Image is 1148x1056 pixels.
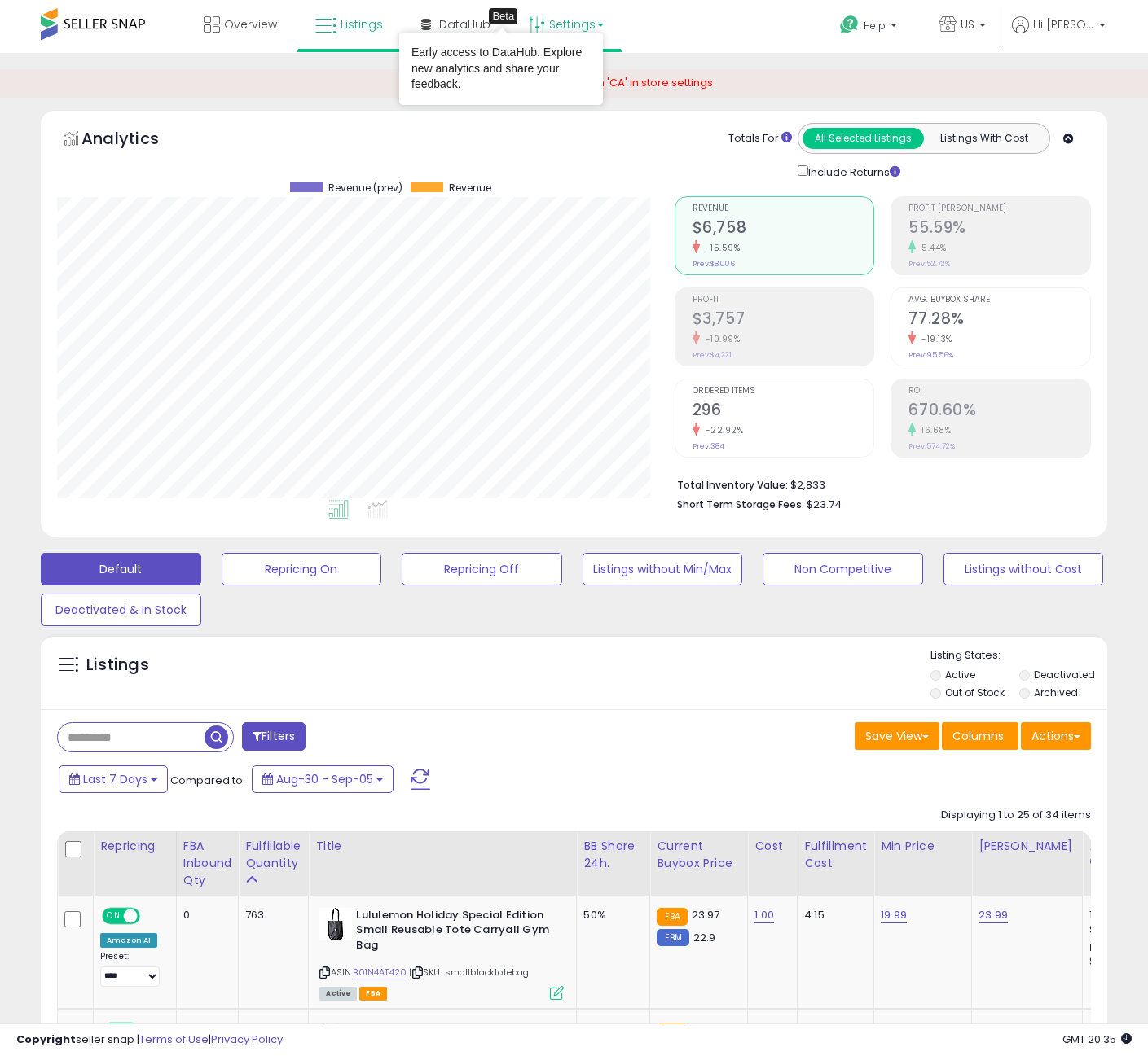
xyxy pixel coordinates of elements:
small: Prev: 95.56% [908,350,953,360]
a: 23.99 [979,907,1008,923]
button: Actions [1021,722,1091,750]
span: ON [103,909,124,922]
div: Early access to DataHub. Explore new analytics and share your feedback. [411,45,591,93]
span: Columns [952,728,1004,744]
div: seller snap | | [16,1032,283,1048]
div: Fulfillment Cost [804,838,867,872]
button: Listings without Min/Max [583,553,743,585]
span: Ordered Items [693,387,874,396]
span: 2025-09-13 20:35 GMT [1062,1032,1132,1047]
span: Help [864,19,886,33]
b: Total Inventory Value: [677,478,788,492]
a: Help [827,2,913,53]
span: 23.97 [692,907,720,922]
h2: 670.60% [908,401,1090,423]
a: B01N4AT420 [353,966,407,979]
b: Short Term Storage Fees: [677,497,804,511]
div: Totals For [728,131,792,147]
small: -19.13% [916,333,952,345]
small: Prev: $8,006 [693,259,735,269]
a: Terms of Use [139,1032,209,1047]
label: Archived [1034,686,1078,699]
button: Listings without Cost [943,553,1104,585]
b: Lululemon Holiday Special Edition Small Reusable Tote Carryall Gym Bag [356,908,554,957]
button: Repricing On [222,553,382,585]
a: Privacy Policy [211,1032,283,1047]
h2: 55.59% [908,218,1090,240]
span: Hi [PERSON_NAME] [1033,16,1094,33]
a: 1.00 [754,907,774,923]
button: Aug-30 - Sep-05 [252,765,394,793]
label: Out of Stock [945,686,1005,699]
h2: $3,757 [693,309,874,331]
button: Listings With Cost [923,128,1045,149]
div: Displaying 1 to 25 of 34 items [941,808,1091,823]
div: Min Price [881,838,965,855]
a: Hi [PERSON_NAME] [1012,16,1106,53]
small: -15.59% [700,242,741,254]
div: FBA inbound Qty [183,838,232,889]
div: 4.15 [804,908,861,922]
h5: Listings [86,654,149,677]
span: Revenue (prev) [328,182,402,194]
div: Fulfillable Quantity [245,838,301,872]
div: 50% [583,908,637,922]
button: Repricing Off [402,553,562,585]
div: [PERSON_NAME] [979,838,1075,855]
small: 16.68% [916,424,951,436]
small: Amazon Fees. [1089,855,1099,870]
span: Revenue [449,182,491,194]
div: ASIN: [319,908,564,998]
span: Profit [693,296,874,305]
h2: 296 [693,401,874,423]
span: Listings [341,16,383,33]
div: 763 [245,908,296,922]
i: Get Help [839,15,860,35]
button: Default [41,553,201,585]
span: ROI [908,387,1090,396]
small: FBA [657,908,687,926]
small: Prev: 384 [693,441,724,451]
button: Columns [942,722,1018,750]
span: OFF [138,909,164,922]
h5: Analytics [81,127,191,154]
span: US [961,16,974,33]
button: Filters [242,722,306,751]
div: Amazon AI [100,933,157,948]
small: -22.92% [700,424,744,436]
small: Prev: $4,221 [693,350,732,360]
span: DataHub [439,16,490,33]
img: 31LpL03F54L._SL40_.jpg [319,908,352,940]
label: Deactivated [1034,668,1095,681]
div: Include Returns [785,162,920,181]
small: Prev: 52.72% [908,259,950,269]
small: Prev: 574.72% [908,441,955,451]
button: Last 7 Days [59,765,168,793]
span: Last 7 Days [83,771,147,787]
span: Aug-30 - Sep-05 [276,771,373,787]
h2: $6,758 [693,218,874,240]
span: Revenue [693,204,874,213]
span: All listings currently available for purchase on Amazon [319,987,357,1001]
button: All Selected Listings [803,128,924,149]
span: Overview [224,16,277,33]
div: 0 [183,908,227,922]
a: 19.99 [881,907,907,923]
button: Save View [855,722,939,750]
div: Tooltip anchor [489,8,517,24]
span: Avg. Buybox Share [908,296,1090,305]
span: Compared to: [170,773,245,788]
span: 22.9 [693,930,716,945]
small: 5.44% [916,242,947,254]
div: Title [315,838,570,855]
button: Non Competitive [763,553,923,585]
span: FBA [359,987,387,1001]
span: | SKU: smallblacktotebag [409,966,529,979]
button: Deactivated & In Stock [41,594,201,626]
small: FBM [657,929,688,946]
strong: Copyright [16,1032,76,1047]
span: Profit [PERSON_NAME] [908,204,1090,213]
li: $2,833 [677,474,1079,493]
div: Preset: [100,951,164,988]
div: Repricing [100,838,169,855]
